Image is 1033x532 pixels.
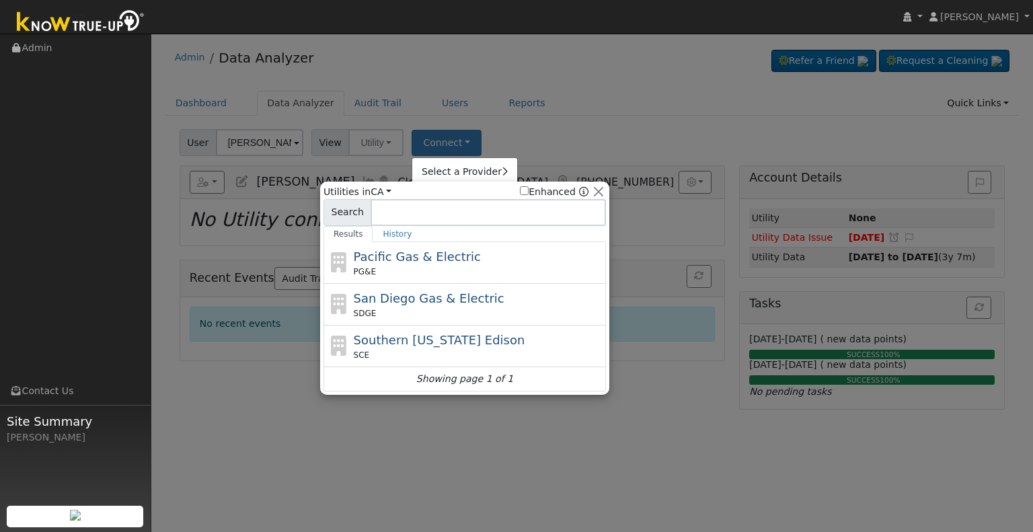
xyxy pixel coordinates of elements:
[70,510,81,521] img: retrieve
[412,163,517,182] a: Select a Provider
[7,430,144,445] div: [PERSON_NAME]
[373,226,422,242] a: History
[520,185,576,199] label: Enhanced
[7,412,144,430] span: Site Summary
[354,307,377,319] span: SDGE
[354,266,376,278] span: PG&E
[323,199,371,226] span: Search
[520,186,529,195] input: Enhanced
[579,186,588,197] a: Enhanced Providers
[10,7,151,38] img: Know True-Up
[354,250,481,264] span: Pacific Gas & Electric
[520,185,588,199] span: Show enhanced providers
[323,226,373,242] a: Results
[323,185,391,199] span: Utilities in
[354,333,525,347] span: Southern [US_STATE] Edison
[416,372,513,386] i: Showing page 1 of 1
[354,349,370,361] span: SCE
[354,291,504,305] span: San Diego Gas & Electric
[940,11,1019,22] span: [PERSON_NAME]
[371,186,391,197] a: CA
